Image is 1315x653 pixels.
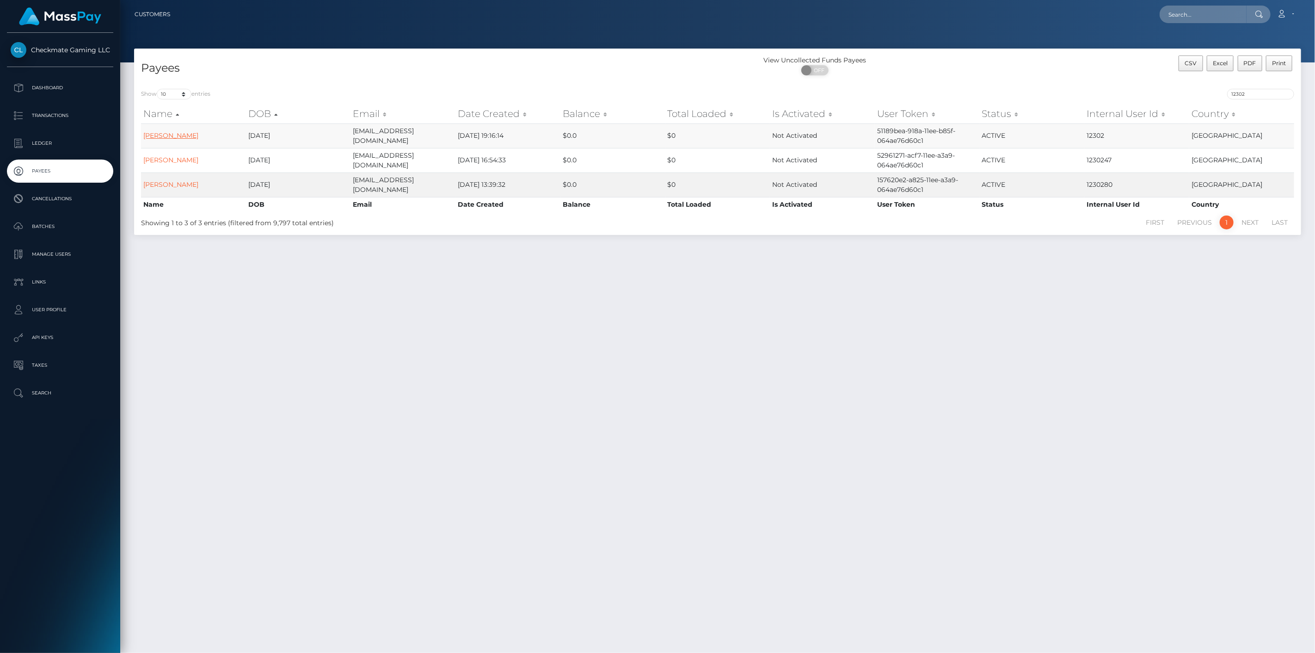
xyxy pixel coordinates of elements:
[7,46,113,54] span: Checkmate Gaming LLC
[350,148,455,172] td: [EMAIL_ADDRESS][DOMAIN_NAME]
[875,123,980,148] td: 51189bea-918a-11ee-b85f-064ae76d60c1
[560,105,665,123] th: Balance: activate to sort column ascending
[11,109,110,123] p: Transactions
[246,105,351,123] th: DOB: activate to sort column descending
[141,60,711,76] h4: Payees
[350,172,455,197] td: [EMAIL_ADDRESS][DOMAIN_NAME]
[135,5,170,24] a: Customers
[875,172,980,197] td: 157620e2-a825-11ee-a3a9-064ae76d60c1
[7,215,113,238] a: Batches
[11,358,110,372] p: Taxes
[875,105,980,123] th: User Token: activate to sort column ascending
[7,354,113,377] a: Taxes
[7,160,113,183] a: Payees
[11,164,110,178] p: Payees
[875,197,980,212] th: User Token
[1266,55,1292,71] button: Print
[1227,89,1294,99] input: Search transactions
[560,197,665,212] th: Balance
[665,172,770,197] td: $0
[141,197,246,212] th: Name
[1189,105,1294,123] th: Country: activate to sort column ascending
[11,192,110,206] p: Cancellations
[1189,197,1294,212] th: Country
[455,197,560,212] th: Date Created
[1084,197,1189,212] th: Internal User Id
[718,55,912,65] div: View Uncollected Funds Payees
[455,105,560,123] th: Date Created: activate to sort column ascending
[7,187,113,210] a: Cancellations
[1238,55,1263,71] button: PDF
[143,180,198,189] a: [PERSON_NAME]
[7,76,113,99] a: Dashboard
[7,382,113,405] a: Search
[350,197,455,212] th: Email
[1272,60,1286,67] span: Print
[875,148,980,172] td: 52961271-acf7-11ee-a3a9-064ae76d60c1
[1179,55,1203,71] button: CSV
[1084,172,1189,197] td: 1230280
[806,65,830,75] span: OFF
[770,197,875,212] th: Is Activated
[7,243,113,266] a: Manage Users
[770,172,875,197] td: Not Activated
[1084,105,1189,123] th: Internal User Id: activate to sort column ascending
[7,298,113,321] a: User Profile
[11,331,110,345] p: API Keys
[1244,60,1256,67] span: PDF
[1189,148,1294,172] td: [GEOGRAPHIC_DATA]
[665,197,770,212] th: Total Loaded
[11,303,110,317] p: User Profile
[455,148,560,172] td: [DATE] 16:54:33
[141,105,246,123] th: Name: activate to sort column ascending
[350,123,455,148] td: [EMAIL_ADDRESS][DOMAIN_NAME]
[1207,55,1234,71] button: Excel
[246,148,351,172] td: [DATE]
[246,172,351,197] td: [DATE]
[455,123,560,148] td: [DATE] 19:16:14
[11,247,110,261] p: Manage Users
[350,105,455,123] th: Email: activate to sort column ascending
[1213,60,1228,67] span: Excel
[11,42,26,58] img: Checkmate Gaming LLC
[7,326,113,349] a: API Keys
[11,386,110,400] p: Search
[246,123,351,148] td: [DATE]
[980,197,1085,212] th: Status
[11,136,110,150] p: Ledger
[7,271,113,294] a: Links
[143,131,198,140] a: [PERSON_NAME]
[665,123,770,148] td: $0
[7,132,113,155] a: Ledger
[157,89,191,99] select: Showentries
[980,172,1085,197] td: ACTIVE
[770,105,875,123] th: Is Activated: activate to sort column ascending
[560,148,665,172] td: $0.0
[11,275,110,289] p: Links
[770,148,875,172] td: Not Activated
[1084,148,1189,172] td: 1230247
[665,148,770,172] td: $0
[560,172,665,197] td: $0.0
[665,105,770,123] th: Total Loaded: activate to sort column ascending
[143,156,198,164] a: [PERSON_NAME]
[246,197,351,212] th: DOB
[770,123,875,148] td: Not Activated
[11,81,110,95] p: Dashboard
[19,7,101,25] img: MassPay Logo
[1189,172,1294,197] td: [GEOGRAPHIC_DATA]
[141,89,210,99] label: Show entries
[1189,123,1294,148] td: [GEOGRAPHIC_DATA]
[11,220,110,234] p: Batches
[980,105,1085,123] th: Status: activate to sort column ascending
[141,215,614,228] div: Showing 1 to 3 of 3 entries (filtered from 9,797 total entries)
[980,123,1085,148] td: ACTIVE
[980,148,1085,172] td: ACTIVE
[455,172,560,197] td: [DATE] 13:39:32
[560,123,665,148] td: $0.0
[1160,6,1247,23] input: Search...
[1220,216,1234,229] a: 1
[1185,60,1197,67] span: CSV
[7,104,113,127] a: Transactions
[1084,123,1189,148] td: 12302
